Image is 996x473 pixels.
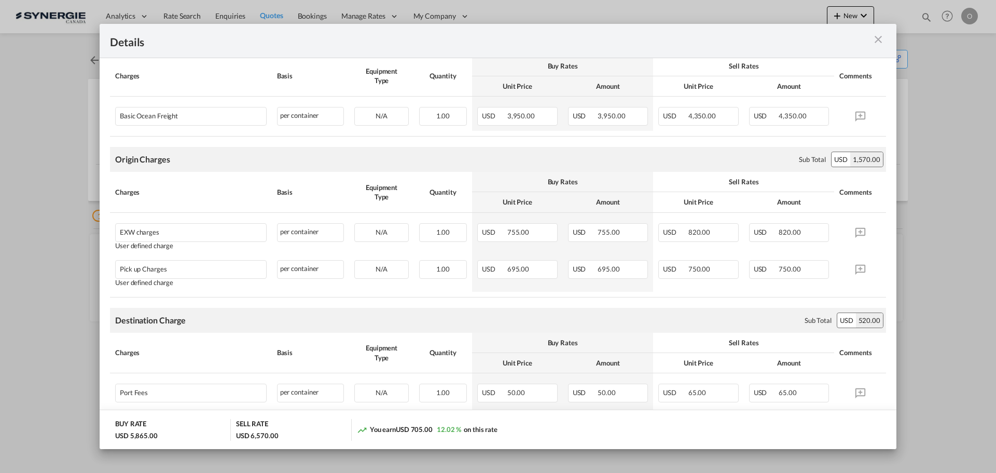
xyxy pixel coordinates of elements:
span: 12.02 % [437,425,461,434]
md-icon: icon-close m-3 fg-AAA8AD cursor [872,33,884,46]
th: Amount [563,76,654,97]
span: 755.00 [507,228,529,236]
span: 695.00 [507,265,529,273]
div: per container [277,260,344,279]
th: Comments [834,333,886,373]
span: 65.00 [779,388,797,397]
div: Quantity [419,187,467,197]
strong: Origin Charges Pick-up location : [STREET_ADDRESS][PERSON_NAME] [10,11,193,30]
span: 50.00 [598,388,616,397]
th: Unit Price [472,192,563,212]
div: Pick up Charges [120,261,226,273]
div: Equipment Type [354,343,409,362]
div: Quantity [419,348,467,357]
md-icon: icon-trending-up [357,425,367,435]
span: N/A [376,388,388,397]
div: per container [277,384,344,402]
th: Amount [744,353,835,373]
div: Equipment Type [354,183,409,201]
span: 1.00 [436,228,450,236]
div: Charges [115,348,267,357]
span: 50.00 [507,388,525,397]
div: Buy Rates [477,338,648,347]
span: USD [754,265,778,273]
span: 4,350.00 [688,112,716,120]
div: Buy Rates [477,177,648,186]
div: Equipment Type [354,66,409,85]
span: USD 705.00 [396,425,433,434]
p: UBV August rates + Trucking to [GEOGRAPHIC_DATA]: [URL][DOMAIN_NAME] [10,10,765,21]
span: USD [663,112,687,120]
div: Details [110,34,808,47]
th: Unit Price [653,76,744,97]
div: EXW charges [120,224,226,236]
span: 820.00 [688,228,710,236]
span: 3,950.00 [507,112,535,120]
span: 820.00 [779,228,800,236]
span: USD [573,228,597,236]
div: Port Fees [120,384,226,397]
div: USD [837,313,856,328]
div: User defined charge [115,279,267,287]
div: Basis [277,187,344,197]
th: Unit Price [472,353,563,373]
div: per container [277,107,344,126]
span: USD [754,388,778,397]
th: Amount [563,353,654,373]
div: BUY RATE [115,419,146,431]
th: Unit Price [472,76,563,97]
span: N/A [376,112,388,120]
div: Sell Rates [658,338,829,347]
div: Basis [277,71,344,80]
div: per container [277,223,344,242]
th: Unit Price [653,353,744,373]
span: N/A [376,265,388,273]
th: Amount [744,76,835,97]
div: Sub Total [805,316,832,325]
th: Amount [563,192,654,212]
span: 750.00 [779,265,800,273]
div: Charges [115,187,267,197]
div: Sell Rates [658,177,829,186]
div: Origin Charges [115,154,170,165]
strong: —--------------------------------------------------------------- [10,101,159,109]
div: Sub Total [799,155,826,164]
div: 520.00 [856,313,883,328]
span: USD [663,265,687,273]
th: Comments [834,56,886,97]
p: [PERSON_NAME] Zone 4: 400 + 35% FSC [10,28,765,39]
span: 65.00 [688,388,707,397]
div: You earn on this rate [357,425,497,436]
div: Charges [115,71,267,80]
th: Comments [834,172,886,212]
span: 1.00 [436,112,450,120]
span: USD [573,265,597,273]
span: 755.00 [598,228,619,236]
span: USD [482,228,506,236]
span: 1.00 [436,265,450,273]
span: USD [482,265,506,273]
body: Editor, editor5 [10,10,765,21]
span: 4,350.00 [779,112,806,120]
span: 3,950.00 [598,112,625,120]
span: 750.00 [688,265,710,273]
th: Unit Price [653,192,744,212]
span: USD [573,388,597,397]
div: Basis [277,348,344,357]
span: 695.00 [598,265,619,273]
div: User defined charge [115,242,267,250]
span: USD [754,228,778,236]
span: USD [663,388,687,397]
span: USD [573,112,597,120]
p: Currency is converted based on the date of sailing 1 hour free for loading (unloading), 125.00$ /... [10,39,765,93]
span: USD [482,112,506,120]
body: Editor, editor6 [10,10,765,39]
div: USD 5,865.00 [115,431,158,440]
div: Basic Ocean Freight [120,107,226,120]
th: Amount [744,192,835,212]
div: SELL RATE [236,419,268,431]
div: Quantity [419,71,467,80]
div: 1,570.00 [850,152,883,167]
div: Sell Rates [658,61,829,71]
span: USD [663,228,687,236]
